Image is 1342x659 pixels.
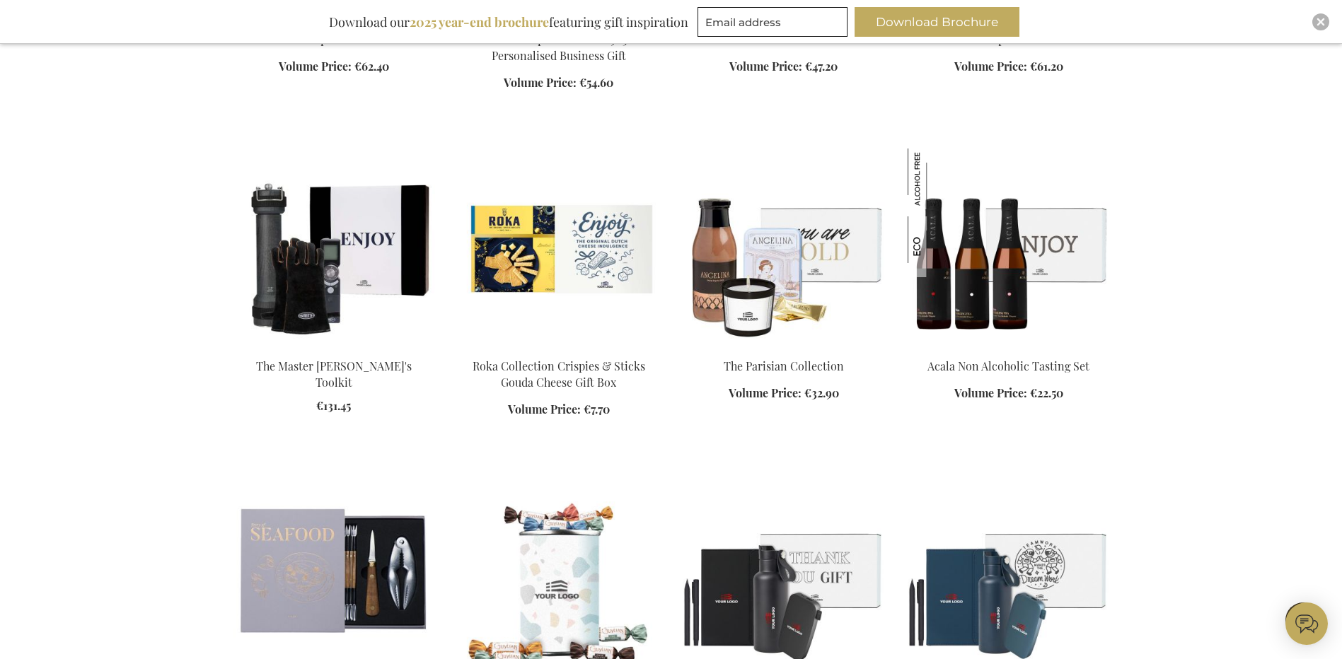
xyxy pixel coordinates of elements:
span: Volume Price: [954,59,1027,74]
iframe: belco-activator-frame [1285,602,1328,645]
a: Roka Collection Crispies & Sticks Gouda Cheese Gift Box [458,341,660,354]
span: Volume Price: [729,59,802,74]
a: MM Antverpia Amaretto 1905 - Personalised Business Gift [481,32,636,63]
div: Download our featuring gift inspiration [323,7,695,37]
a: The Master [PERSON_NAME]'s Toolkit [256,358,412,390]
a: Volume Price: €7.70 [508,402,610,418]
a: Volume Price: €61.20 [954,59,1063,75]
img: Close [1317,18,1325,26]
span: €47.20 [805,59,838,74]
a: The Cheese & Wine Collection [706,32,861,47]
span: Volume Price: [504,75,577,90]
img: Acala Non Alcoholic Tasting Set [908,216,968,277]
a: Acala Non Alcoholic Tasting Set [927,358,1089,373]
img: The Master Griller's Toolkit [233,148,435,346]
img: Acala Non Alcoholic Tasting Set [908,148,1110,346]
a: Volume Price: €22.50 [954,385,1063,402]
a: Volume Price: €62.40 [279,59,389,75]
span: €62.40 [354,59,389,74]
span: €7.70 [584,402,610,416]
img: The Parisian Collection [683,148,885,346]
span: €32.90 [804,385,839,400]
a: MM Antverpia Rum Gift Set [264,32,403,47]
form: marketing offers and promotions [698,7,852,41]
b: 2025 year-end brochure [410,13,549,30]
input: Email address [698,7,848,37]
a: Volume Price: €54.60 [504,75,613,91]
a: Acala Non Alcoholic Tasting Set Acala Non Alcoholic Tasting Set Acala Non Alcoholic Tasting Set [908,341,1110,354]
a: The Parisian Collection [724,358,844,373]
div: Close [1312,13,1329,30]
span: €22.50 [1030,385,1063,400]
span: Volume Price: [279,59,352,74]
a: Volume Price: €47.20 [729,59,838,75]
a: Roka Collection Crispies & Sticks Gouda Cheese Gift Box [473,358,645,390]
span: Volume Price: [954,385,1027,400]
img: Acala Non Alcoholic Tasting Set [908,148,968,209]
span: €131.45 [316,398,351,413]
img: Roka Collection Crispies & Sticks Gouda Cheese Gift Box [458,148,660,346]
span: Volume Price: [729,385,802,400]
button: Download Brochure [855,7,1019,37]
a: The Master Griller's Toolkit [233,341,435,354]
a: MM Antverpia Gin Gift Set [942,32,1076,47]
a: Volume Price: €32.90 [729,385,839,402]
a: The Parisian Collection [683,341,885,354]
span: €61.20 [1030,59,1063,74]
span: €54.60 [579,75,613,90]
span: Volume Price: [508,402,581,416]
